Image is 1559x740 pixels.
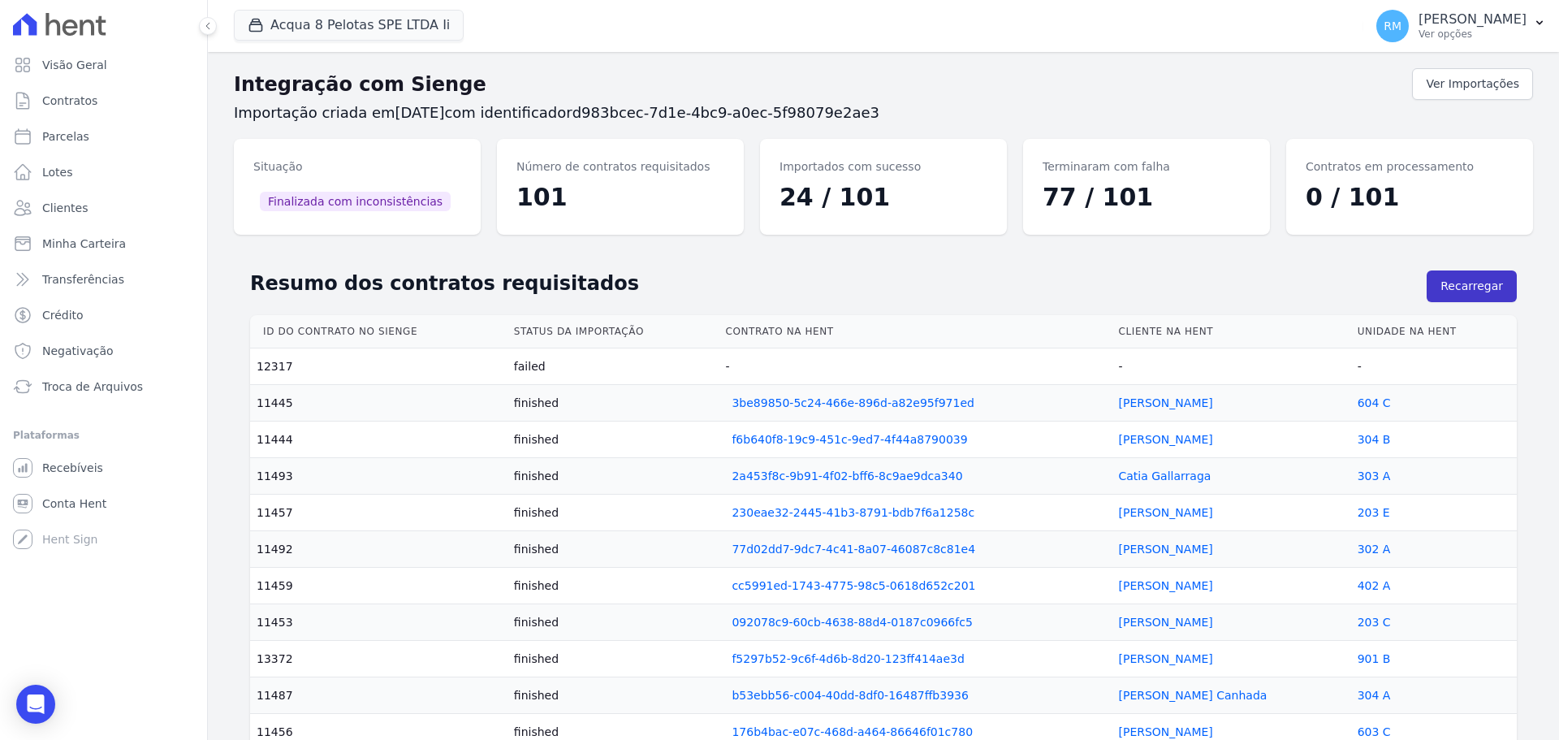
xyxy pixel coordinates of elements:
td: 11459 [250,568,507,604]
a: Contratos [6,84,201,117]
td: finished [507,677,719,714]
span: Clientes [42,200,88,216]
h2: Integração com Sienge [234,70,1412,99]
td: - [719,348,1112,385]
a: [PERSON_NAME] [1118,579,1212,592]
span: Transferências [42,271,124,288]
a: 604 C [1358,396,1391,409]
a: b53ebb56-c004-40dd-8df0-16487ffb3936 [732,687,968,703]
td: finished [507,495,719,531]
span: d983bcec-7d1e-4bc9-a0ec-5f98079e2ae3 [572,104,879,121]
td: - [1112,348,1350,385]
a: Lotes [6,156,201,188]
td: 11445 [250,385,507,422]
span: Troca de Arquivos [42,379,143,395]
td: 13372 [250,641,507,677]
a: 304 A [1358,689,1391,702]
h2: Resumo dos contratos requisitados [250,269,1427,298]
a: Ver Importações [1412,68,1533,100]
div: Plataformas [13,426,194,445]
dt: Contratos em processamento [1306,158,1514,175]
a: Crédito [6,299,201,331]
h3: Importação criada em com identificador [234,103,1533,123]
td: finished [507,458,719,495]
td: - [1351,348,1517,385]
td: finished [507,422,719,458]
span: Contratos [42,93,97,109]
a: Clientes [6,192,201,224]
span: Visão Geral [42,57,107,73]
a: 2a453f8c-9b91-4f02-bff6-8c9ae9dca340 [732,468,962,484]
th: Status da importação [507,315,719,348]
dt: Terminaram com falha [1043,158,1250,175]
span: Lotes [42,164,73,180]
dt: Número de contratos requisitados [516,158,724,175]
a: 230eae32-2445-41b3-8791-bdb7f6a1258c [732,504,974,521]
a: 603 C [1358,725,1391,738]
th: Cliente na Hent [1112,315,1350,348]
a: [PERSON_NAME] [1118,506,1212,519]
th: Id do contrato no Sienge [250,315,507,348]
a: Troca de Arquivos [6,370,201,403]
a: Transferências [6,263,201,296]
p: [PERSON_NAME] [1419,11,1527,28]
a: 77d02dd7-9dc7-4c41-8a07-46087c8c81e4 [732,541,975,557]
a: f6b640f8-19c9-451c-9ed7-4f44a8790039 [732,431,967,448]
div: Open Intercom Messenger [16,685,55,724]
button: RM [PERSON_NAME] Ver opções [1363,3,1559,49]
a: [PERSON_NAME] [1118,543,1212,556]
td: 12317 [250,348,507,385]
span: Negativação [42,343,114,359]
span: Recebíveis [42,460,103,476]
a: Negativação [6,335,201,367]
a: Recebíveis [6,452,201,484]
dd: 77 / 101 [1043,179,1250,215]
a: 303 A [1358,470,1391,483]
a: Visão Geral [6,49,201,81]
th: Contrato na Hent [719,315,1112,348]
td: 11457 [250,495,507,531]
button: Acqua 8 Pelotas SPE LTDA Ii [234,10,464,41]
th: Unidade na Hent [1351,315,1517,348]
a: [PERSON_NAME] Canhada [1118,689,1267,702]
a: Conta Hent [6,487,201,520]
a: 304 B [1358,433,1391,446]
span: Minha Carteira [42,236,126,252]
td: finished [507,604,719,641]
td: finished [507,641,719,677]
a: Catia Gallarraga [1118,470,1211,483]
a: [PERSON_NAME] [1118,616,1212,629]
span: Crédito [42,307,84,323]
a: [PERSON_NAME] [1118,396,1212,409]
a: Parcelas [6,120,201,153]
dd: 24 / 101 [779,179,987,215]
a: Minha Carteira [6,227,201,260]
span: Parcelas [42,128,89,145]
a: 402 A [1358,579,1391,592]
span: [DATE] [395,104,445,121]
td: 11487 [250,677,507,714]
dt: Situação [253,158,461,175]
dd: 101 [516,179,724,215]
a: f5297b52-9c6f-4d6b-8d20-123ff414ae3d [732,651,964,667]
a: [PERSON_NAME] [1118,725,1212,738]
td: finished [507,385,719,422]
span: RM [1384,20,1401,32]
a: cc5991ed-1743-4775-98c5-0618d652c201 [732,578,975,594]
dt: Importados com sucesso [779,158,987,175]
td: 11493 [250,458,507,495]
a: 901 B [1358,652,1391,665]
td: finished [507,568,719,604]
a: 176b4bac-e07c-468d-a464-86646f01c780 [732,724,973,740]
span: Finalizada com inconsistências [260,192,451,211]
td: 11444 [250,422,507,458]
td: 11453 [250,604,507,641]
button: Recarregar [1427,270,1517,302]
a: 203 C [1358,616,1391,629]
a: [PERSON_NAME] [1118,433,1212,446]
span: Conta Hent [42,495,106,512]
td: failed [507,348,719,385]
dd: 0 / 101 [1306,179,1514,215]
a: 3be89850-5c24-466e-896d-a82e95f971ed [732,395,974,411]
td: finished [507,531,719,568]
